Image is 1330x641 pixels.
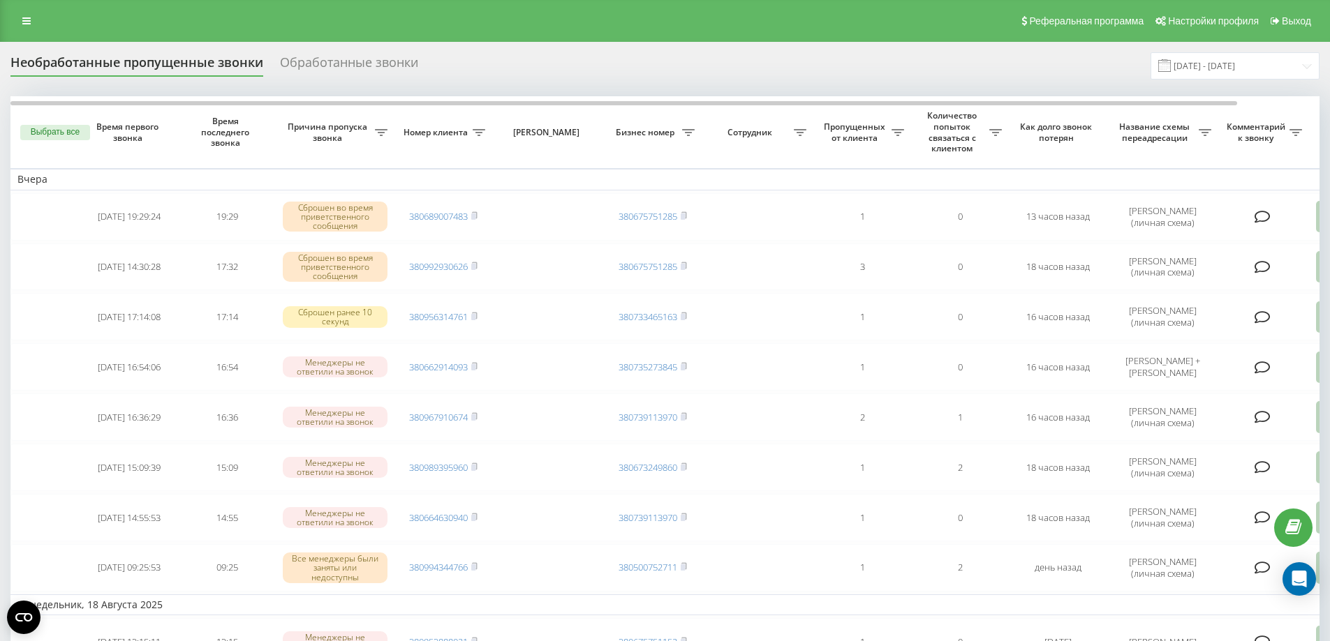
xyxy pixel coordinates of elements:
div: Сброшен ранее 10 секунд [283,306,387,327]
td: 15:09 [178,444,276,491]
td: 19:29 [178,193,276,241]
td: 0 [911,243,1009,291]
td: [PERSON_NAME] (личная схема) [1107,444,1218,491]
a: 380675751285 [619,260,677,273]
span: Выход [1282,15,1311,27]
td: 1 [813,343,911,391]
td: 0 [911,293,1009,340]
td: [PERSON_NAME] (личная схема) [1107,293,1218,340]
td: [DATE] 17:14:08 [80,293,178,340]
td: [DATE] 16:54:06 [80,343,178,391]
a: 380689007483 [409,210,468,223]
td: 1 [813,193,911,241]
span: Причина пропуска звонка [283,121,375,143]
td: [DATE] 16:36:29 [80,393,178,441]
a: 380733465163 [619,310,677,323]
a: 380735273845 [619,361,677,373]
td: [PERSON_NAME] (личная схема) [1107,193,1218,241]
td: 17:32 [178,243,276,291]
span: [PERSON_NAME] [504,127,592,138]
td: 2 [911,544,1009,591]
td: [DATE] 14:30:28 [80,243,178,291]
a: 380739113970 [619,511,677,524]
button: Выбрать все [20,125,90,140]
td: 16:36 [178,393,276,441]
td: 1 [813,494,911,541]
span: Номер клиента [401,127,473,138]
td: 17:14 [178,293,276,340]
a: 380967910674 [409,411,468,423]
span: Сотрудник [709,127,794,138]
div: Open Intercom Messenger [1283,562,1316,596]
td: [DATE] 14:55:53 [80,494,178,541]
div: Менеджеры не ответили на звонок [283,457,387,478]
a: 380664630940 [409,511,468,524]
a: 380675751285 [619,210,677,223]
button: Open CMP widget [7,601,40,634]
span: Комментарий к звонку [1225,121,1290,143]
td: 13 часов назад [1009,193,1107,241]
td: [DATE] 09:25:53 [80,544,178,591]
td: [PERSON_NAME] (личная схема) [1107,393,1218,441]
span: Настройки профиля [1168,15,1259,27]
span: Количество попыток связаться с клиентом [918,110,989,153]
a: 380992930626 [409,260,468,273]
td: 1 [813,444,911,491]
a: 380500752711 [619,561,677,573]
td: [PERSON_NAME] + [PERSON_NAME] [1107,343,1218,391]
a: 380956314761 [409,310,468,323]
a: 380673249860 [619,461,677,474]
td: 3 [813,243,911,291]
span: Реферальная программа [1029,15,1144,27]
td: 18 часов назад [1009,243,1107,291]
span: Время последнего звонка [189,116,265,149]
td: 16 часов назад [1009,343,1107,391]
td: 0 [911,343,1009,391]
span: Как долго звонок потерян [1020,121,1095,143]
td: 0 [911,193,1009,241]
td: 1 [813,293,911,340]
td: день назад [1009,544,1107,591]
div: Менеджеры не ответили на звонок [283,407,387,428]
td: [PERSON_NAME] (личная схема) [1107,243,1218,291]
div: Сброшен во время приветственного сообщения [283,252,387,282]
span: Название схемы переадресации [1114,121,1199,143]
td: 18 часов назад [1009,494,1107,541]
a: 380739113970 [619,411,677,423]
td: 16:54 [178,343,276,391]
td: 14:55 [178,494,276,541]
td: 0 [911,494,1009,541]
span: Пропущенных от клиента [820,121,892,143]
span: Время первого звонка [91,121,167,143]
td: 18 часов назад [1009,444,1107,491]
div: Необработанные пропущенные звонки [10,55,263,77]
td: 1 [813,544,911,591]
div: Сброшен во время приветственного сообщения [283,202,387,232]
div: Менеджеры не ответили на звонок [283,356,387,377]
td: [DATE] 15:09:39 [80,444,178,491]
a: 380994344766 [409,561,468,573]
div: Все менеджеры были заняты или недоступны [283,552,387,583]
td: [PERSON_NAME] (личная схема) [1107,494,1218,541]
span: Бизнес номер [611,127,682,138]
td: 16 часов назад [1009,393,1107,441]
a: 380662914093 [409,361,468,373]
div: Менеджеры не ответили на звонок [283,507,387,528]
td: 16 часов назад [1009,293,1107,340]
a: 380989395960 [409,461,468,474]
div: Обработанные звонки [280,55,418,77]
td: [DATE] 19:29:24 [80,193,178,241]
td: 2 [813,393,911,441]
td: 09:25 [178,544,276,591]
td: [PERSON_NAME] (личная схема) [1107,544,1218,591]
td: 2 [911,444,1009,491]
td: 1 [911,393,1009,441]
